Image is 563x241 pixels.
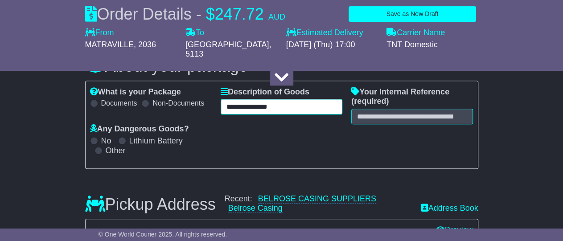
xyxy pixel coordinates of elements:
[349,6,476,22] button: Save as New Draft
[268,12,285,21] span: AUD
[386,28,445,38] label: Carrier Name
[225,194,412,213] div: Recent:
[152,99,204,107] label: Non-Documents
[90,87,181,97] label: What is your Package
[258,194,376,204] a: BELROSE CASING SUPPLIERS
[85,40,134,49] span: MATRAVILLE
[286,40,378,50] div: [DATE] (Thu) 17:00
[101,99,137,107] label: Documents
[351,87,473,106] label: Your Internal Reference (required)
[85,28,114,38] label: From
[206,5,215,23] span: $
[386,40,478,50] div: TNT Domestic
[185,40,269,49] span: [GEOGRAPHIC_DATA]
[85,196,216,213] h3: Pickup Address
[185,28,204,38] label: To
[134,40,156,49] span: , 2036
[286,28,378,38] label: Estimated Delivery
[228,204,283,213] a: Belrose Casing
[421,204,478,213] a: Address Book
[99,231,227,238] span: © One World Courier 2025. All rights reserved.
[215,5,264,23] span: 247.72
[221,87,309,97] label: Description of Goods
[106,146,126,156] label: Other
[85,4,285,24] div: Order Details -
[185,40,271,59] span: , 5113
[101,136,111,146] label: No
[129,136,183,146] label: Lithium Battery
[436,225,473,234] a: Preview
[90,124,189,134] label: Any Dangerous Goods?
